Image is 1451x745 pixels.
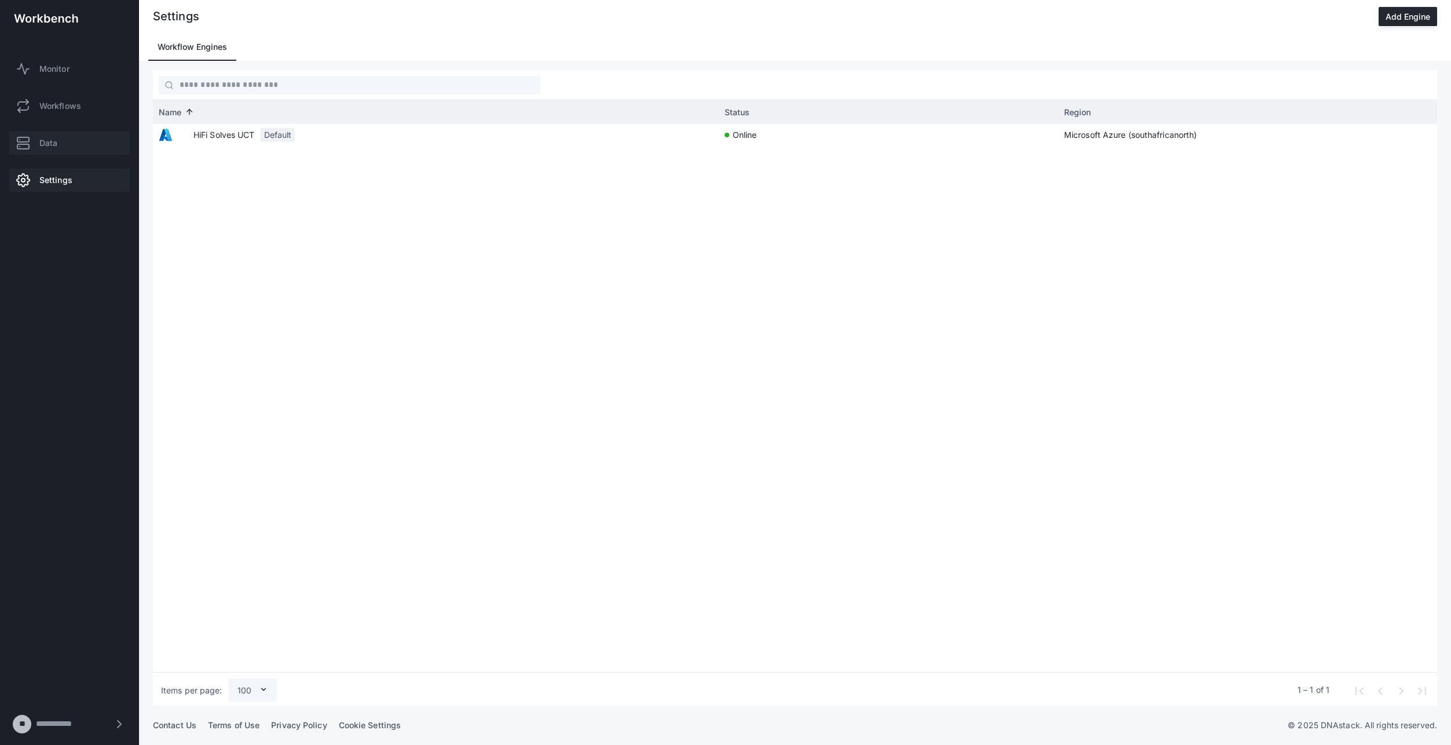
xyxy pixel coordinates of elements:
[339,720,401,730] a: Cookie Settings
[9,169,130,192] a: Settings
[193,124,255,145] span: HiFi Solves UCT
[153,720,196,730] a: Contact Us
[1064,107,1091,117] span: Region
[733,124,757,145] span: online
[14,14,78,23] img: workbench-logo-white.svg
[1379,7,1437,26] button: Add Engine
[1288,720,1437,731] p: © 2025 DNAstack. All rights reserved.
[39,137,57,149] span: Data
[271,720,327,730] a: Privacy Policy
[159,107,181,117] span: Name
[9,57,130,81] a: Monitor
[161,685,222,696] div: Items per page:
[264,124,292,145] span: Default
[39,63,70,75] span: Monitor
[9,132,130,155] a: Data
[1390,680,1410,700] button: Next page
[208,720,260,730] a: Terms of Use
[153,11,199,23] div: Settings
[1369,680,1390,700] button: Previous page
[159,128,173,142] img: HiFi Solves UCT
[158,43,227,51] span: Workflow Engines
[39,174,72,186] span: Settings
[9,94,130,118] a: Workflows
[1410,680,1431,700] button: Last page
[1064,124,1336,147] span: Microsoft Azure (southafricanorth)
[39,100,81,112] span: Workflows
[1348,680,1369,700] button: First page
[725,107,750,117] span: Status
[1298,684,1329,696] div: 1 – 1 of 1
